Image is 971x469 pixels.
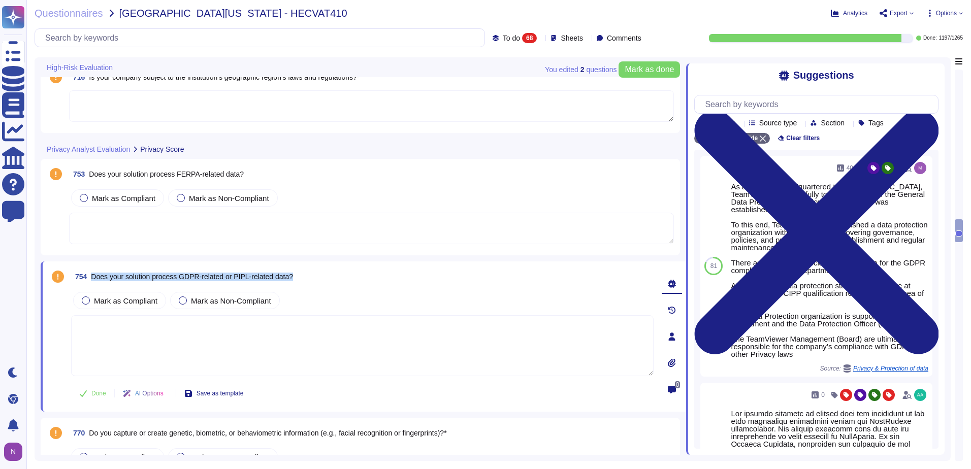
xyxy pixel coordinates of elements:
b: 2 [580,66,585,73]
img: user [914,162,926,174]
span: Mark as Non-Compliant [189,453,269,461]
span: Sheets [561,35,583,42]
button: user [2,441,29,463]
img: user [4,443,22,461]
span: Export [890,10,908,16]
span: Mark as Compliant [92,453,155,461]
span: High-Risk Evaluation [47,64,113,71]
span: 753 [69,171,85,178]
span: Options [936,10,957,16]
span: Mark as done [625,65,674,74]
span: 1197 / 1265 [939,36,963,41]
span: Questionnaires [35,8,103,18]
span: Privacy Analyst Evaluation [47,146,130,153]
span: 0 [821,392,825,398]
span: Mark as Non-Compliant [189,194,269,203]
span: Mark as Non-Compliant [191,296,271,305]
div: 68 [522,33,537,43]
span: Does your solution process FERPA-related data? [89,170,244,178]
span: 770 [69,429,85,437]
span: Mark as Compliant [92,194,155,203]
span: Analytics [843,10,867,16]
button: Mark as done [619,61,680,78]
span: Does your solution process GDPR-related or PIPL-related data? [91,273,293,281]
span: Privacy Score [140,146,184,153]
span: Is your company subject to the institution's geographic region's laws and regulations?* [89,73,360,81]
span: [GEOGRAPHIC_DATA][US_STATE] - HECVAT410 [119,8,347,18]
span: To do [503,35,520,42]
span: Comments [607,35,641,42]
img: user [914,389,926,401]
button: Done [71,383,114,404]
span: Do you capture or create genetic, biometric, or behaviometric information (e.g., facial recogniti... [89,429,446,437]
span: 754 [71,273,87,280]
span: Save as template [197,390,244,396]
button: Analytics [831,9,867,17]
span: Mark as Compliant [94,296,157,305]
input: Search by keywords [700,95,938,113]
span: 716 [69,74,85,81]
span: 0 [675,381,681,388]
span: 81 [710,263,717,269]
button: Save as template [176,383,252,404]
span: Done: [923,36,937,41]
span: You edited question s [545,66,617,73]
span: Done [91,390,106,396]
span: AI Options [135,390,164,396]
input: Search by keywords [40,29,484,47]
